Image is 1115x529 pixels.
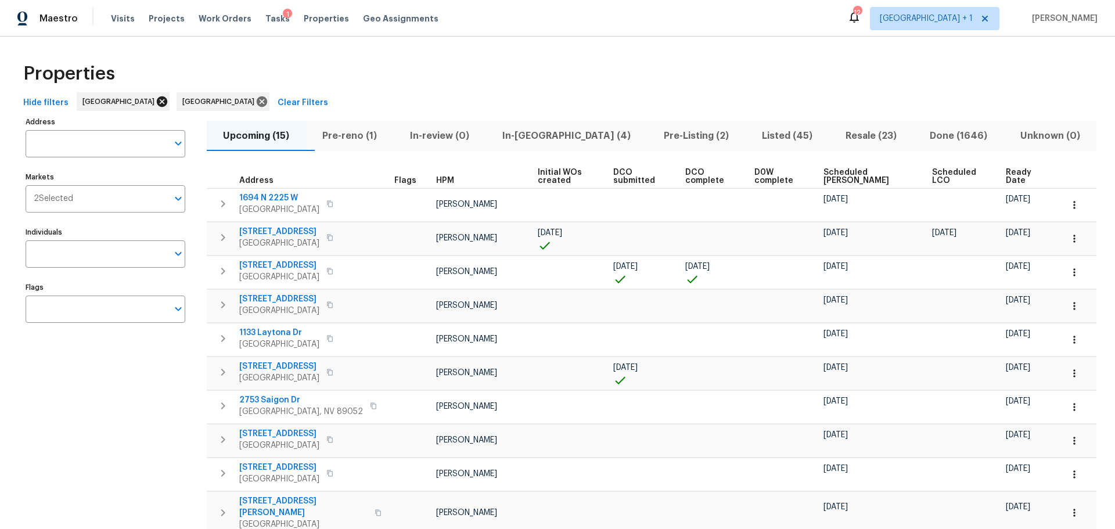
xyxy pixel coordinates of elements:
[34,194,73,204] span: 2 Selected
[111,13,135,24] span: Visits
[823,229,848,237] span: [DATE]
[613,168,666,185] span: DCO submitted
[823,195,848,203] span: [DATE]
[493,128,641,144] span: In-[GEOGRAPHIC_DATA] (4)
[170,135,186,152] button: Open
[823,330,848,338] span: [DATE]
[23,96,69,110] span: Hide filters
[26,284,185,291] label: Flags
[436,335,497,343] span: [PERSON_NAME]
[239,192,319,204] span: 1694 N 2225 W
[436,470,497,478] span: [PERSON_NAME]
[149,13,185,24] span: Projects
[823,431,848,439] span: [DATE]
[304,13,349,24] span: Properties
[685,262,710,271] span: [DATE]
[239,204,319,215] span: [GEOGRAPHIC_DATA]
[239,237,319,249] span: [GEOGRAPHIC_DATA]
[239,177,274,185] span: Address
[26,118,185,125] label: Address
[1006,465,1030,473] span: [DATE]
[265,15,290,23] span: Tasks
[401,128,479,144] span: In-review (0)
[1006,195,1030,203] span: [DATE]
[1006,262,1030,271] span: [DATE]
[823,296,848,304] span: [DATE]
[654,128,739,144] span: Pre-Listing (2)
[239,406,363,418] span: [GEOGRAPHIC_DATA], NV 89052
[436,268,497,276] span: [PERSON_NAME]
[436,436,497,444] span: [PERSON_NAME]
[170,301,186,317] button: Open
[823,262,848,271] span: [DATE]
[752,128,822,144] span: Listed (45)
[19,92,73,114] button: Hide filters
[754,168,804,185] span: D0W complete
[273,92,333,114] button: Clear Filters
[283,9,292,20] div: 1
[77,92,170,111] div: [GEOGRAPHIC_DATA]
[823,364,848,372] span: [DATE]
[613,262,638,271] span: [DATE]
[239,428,319,440] span: [STREET_ADDRESS]
[239,271,319,283] span: [GEOGRAPHIC_DATA]
[1006,431,1030,439] span: [DATE]
[1006,296,1030,304] span: [DATE]
[170,190,186,207] button: Open
[538,229,562,237] span: [DATE]
[26,174,185,181] label: Markets
[823,397,848,405] span: [DATE]
[239,339,319,350] span: [GEOGRAPHIC_DATA]
[436,234,497,242] span: [PERSON_NAME]
[1006,397,1030,405] span: [DATE]
[1006,168,1042,185] span: Ready Date
[1027,13,1098,24] span: [PERSON_NAME]
[239,473,319,485] span: [GEOGRAPHIC_DATA]
[880,13,973,24] span: [GEOGRAPHIC_DATA] + 1
[932,168,986,185] span: Scheduled LCO
[613,364,638,372] span: [DATE]
[199,13,251,24] span: Work Orders
[836,128,906,144] span: Resale (23)
[39,13,78,24] span: Maestro
[313,128,387,144] span: Pre-reno (1)
[363,13,438,24] span: Geo Assignments
[214,128,299,144] span: Upcoming (15)
[239,440,319,451] span: [GEOGRAPHIC_DATA]
[436,402,497,411] span: [PERSON_NAME]
[1006,364,1030,372] span: [DATE]
[436,509,497,517] span: [PERSON_NAME]
[239,394,363,406] span: 2753 Saigon Dr
[436,200,497,208] span: [PERSON_NAME]
[82,96,159,107] span: [GEOGRAPHIC_DATA]
[23,68,115,80] span: Properties
[932,229,956,237] span: [DATE]
[1006,229,1030,237] span: [DATE]
[239,495,368,519] span: [STREET_ADDRESS][PERSON_NAME]
[685,168,735,185] span: DCO complete
[170,246,186,262] button: Open
[239,260,319,271] span: [STREET_ADDRESS]
[239,361,319,372] span: [STREET_ADDRESS]
[538,168,594,185] span: Initial WOs created
[920,128,997,144] span: Done (1646)
[436,369,497,377] span: [PERSON_NAME]
[177,92,269,111] div: [GEOGRAPHIC_DATA]
[853,7,861,19] div: 12
[239,372,319,384] span: [GEOGRAPHIC_DATA]
[823,168,912,185] span: Scheduled [PERSON_NAME]
[823,465,848,473] span: [DATE]
[239,462,319,473] span: [STREET_ADDRESS]
[1006,330,1030,338] span: [DATE]
[239,293,319,305] span: [STREET_ADDRESS]
[182,96,259,107] span: [GEOGRAPHIC_DATA]
[278,96,328,110] span: Clear Filters
[1010,128,1089,144] span: Unknown (0)
[394,177,416,185] span: Flags
[823,503,848,511] span: [DATE]
[436,177,454,185] span: HPM
[239,226,319,237] span: [STREET_ADDRESS]
[26,229,185,236] label: Individuals
[239,327,319,339] span: 1133 Laytona Dr
[1006,503,1030,511] span: [DATE]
